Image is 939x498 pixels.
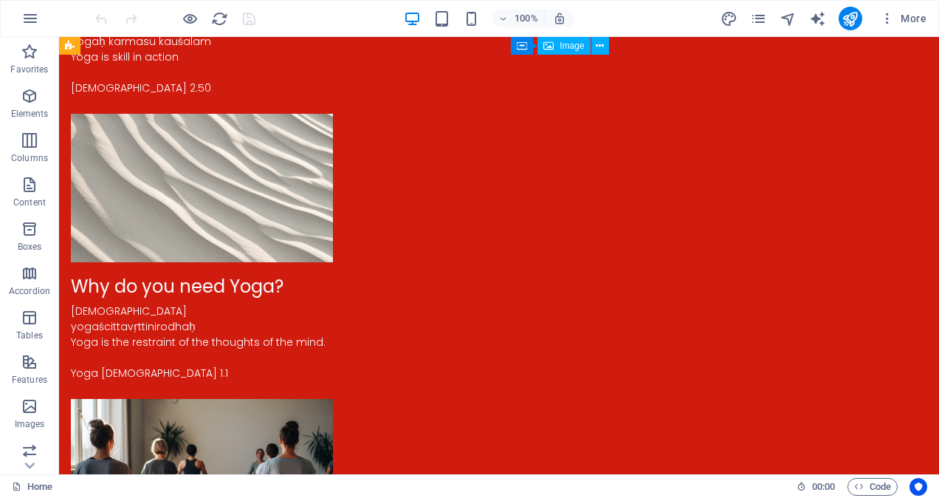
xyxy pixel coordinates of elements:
[9,285,50,297] p: Accordion
[210,10,228,27] button: reload
[909,478,927,496] button: Usercentrics
[18,241,42,253] p: Boxes
[181,10,199,27] button: Click here to leave preview mode and continue editing
[492,10,545,27] button: 100%
[839,7,862,30] button: publish
[780,10,797,27] button: navigator
[12,478,52,496] a: Click to cancel selection. Double-click to open Pages
[11,108,49,120] p: Elements
[16,330,43,341] p: Tables
[797,478,836,496] h6: Session time
[10,64,48,75] p: Favorites
[15,418,45,430] p: Images
[720,10,738,27] button: design
[12,374,47,386] p: Features
[515,10,538,27] h6: 100%
[812,478,835,496] span: 00 00
[560,41,584,50] span: Image
[847,478,898,496] button: Code
[880,11,926,26] span: More
[720,10,737,27] i: Design (Ctrl+Alt+Y)
[809,10,826,27] i: AI Writer
[842,10,859,27] i: Publish
[553,12,566,25] i: On resize automatically adjust zoom level to fit chosen device.
[750,10,767,27] i: Pages (Ctrl+Alt+S)
[13,197,46,208] p: Content
[211,10,228,27] i: Reload page
[874,7,932,30] button: More
[854,478,891,496] span: Code
[809,10,827,27] button: text_generator
[11,152,48,164] p: Columns
[822,481,825,492] span: :
[750,10,768,27] button: pages
[780,10,797,27] i: Navigator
